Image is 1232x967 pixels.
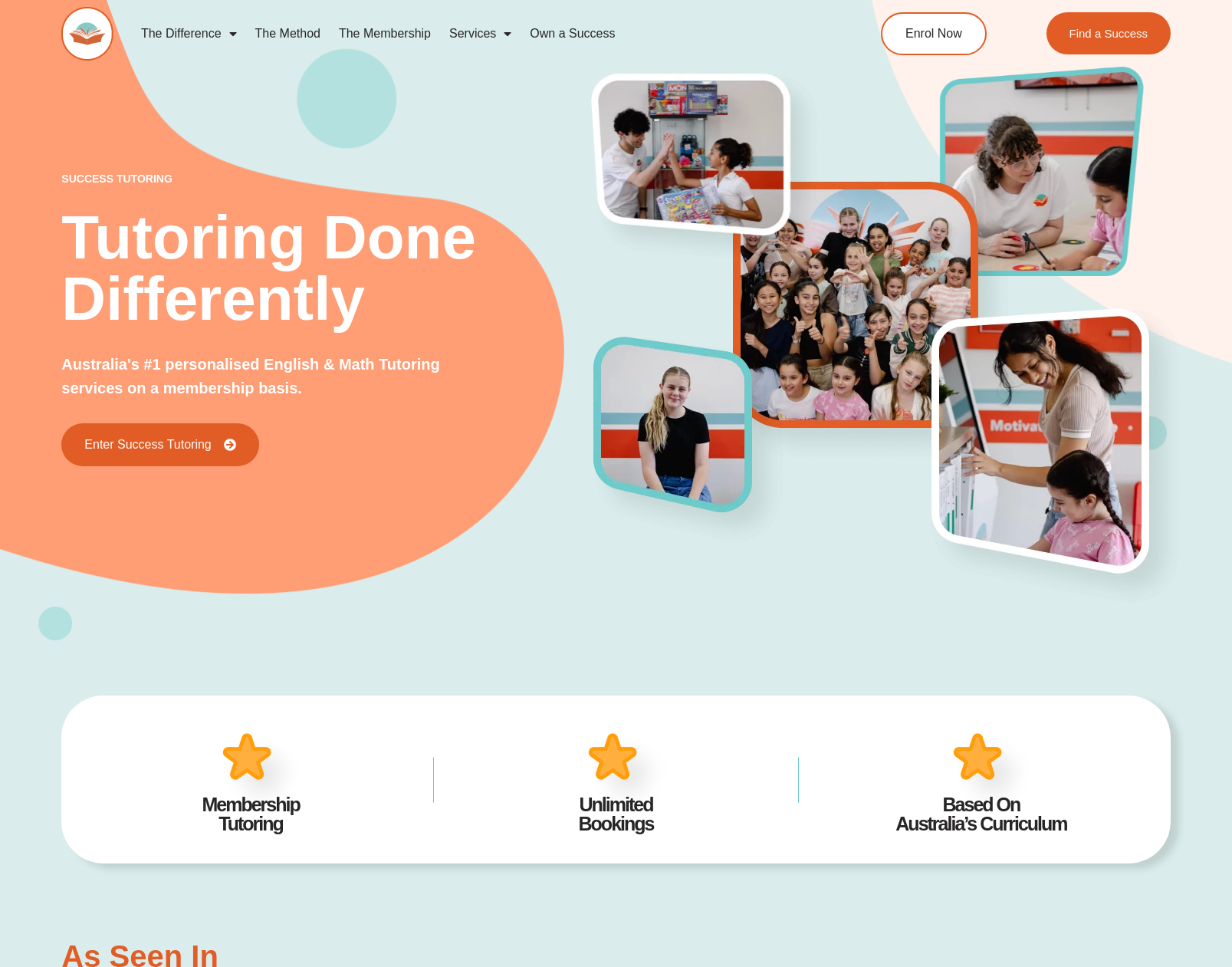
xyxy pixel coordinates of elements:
span: Enrol Now [905,28,962,40]
p: success tutoring [61,173,593,184]
a: The Method [246,16,330,51]
h2: Unlimited Bookings [457,795,776,834]
a: The Membership [330,16,440,51]
span: Enter Success Tutoring [84,439,211,451]
p: Australia's #1 personalised English & Math Tutoring services on a membership basis. [61,353,450,400]
span: Find a Success [1069,28,1148,39]
h2: Based On Australia’s Curriculum [822,795,1141,834]
h2: Tutoring Done Differently [61,207,593,330]
h2: Membership Tutoring [91,795,410,834]
a: Enter Success Tutoring [61,423,258,466]
a: Find a Success [1046,12,1171,54]
a: Enrol Now [881,12,987,55]
a: Own a Success [521,16,624,51]
nav: Menu [132,16,818,51]
a: Services [440,16,521,51]
a: The Difference [132,16,246,51]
